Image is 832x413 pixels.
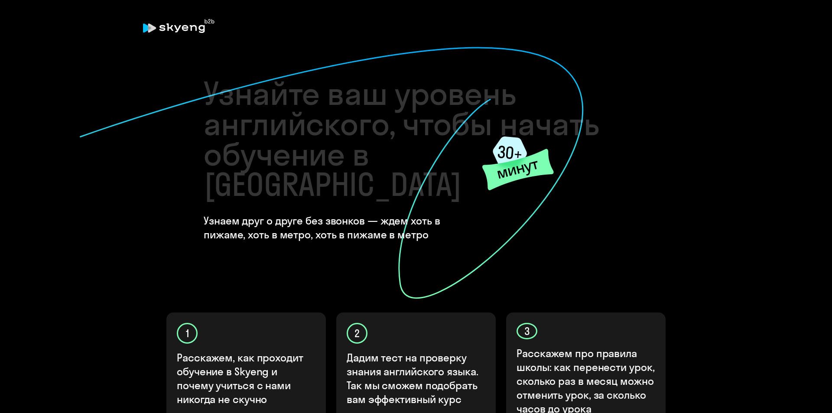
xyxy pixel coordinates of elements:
div: 2 [347,323,367,344]
h1: Узнайте ваш уровень английского, чтобы начать обучение в [GEOGRAPHIC_DATA] [204,78,628,200]
div: 1 [177,323,198,344]
p: Дадим тест на проверку знания английского языка. Так мы сможем подобрать вам эффективный курс [347,351,486,406]
div: 3 [517,323,537,339]
p: Расскажем, как проходит обучение в Skyeng и почему учиться с нами никогда не скучно [177,351,316,406]
h4: Узнаем друг о друге без звонков — ждем хоть в пижаме, хоть в метро, хоть в пижаме в метро [204,214,483,241]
